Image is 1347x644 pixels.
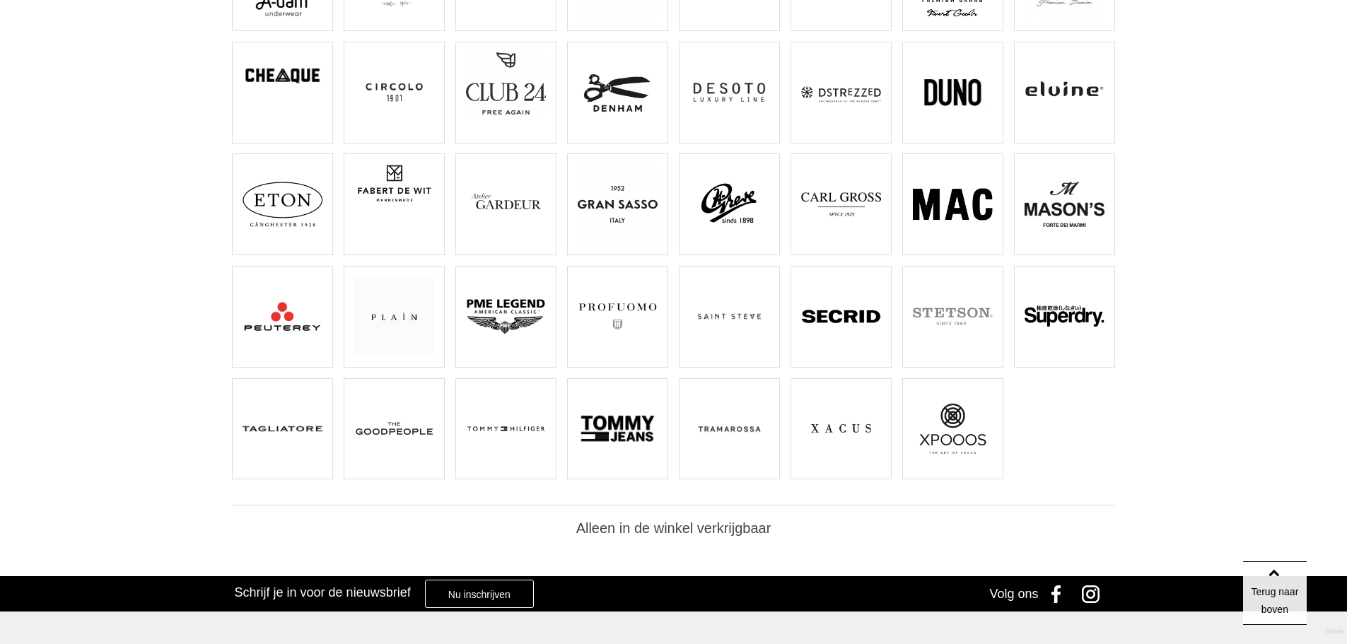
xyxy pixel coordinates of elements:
[243,52,322,100] img: Cheaque
[243,164,322,244] img: ETON
[1025,164,1104,244] img: Masons
[801,389,881,469] img: Xacus
[578,276,658,356] img: PROFUOMO
[989,576,1038,611] div: Volg ons
[791,378,892,480] a: Xacus
[344,266,445,368] a: Plain
[354,52,434,132] img: Circolo
[232,520,1116,537] h2: Alleen in de winkel verkrijgbaar
[1326,623,1343,640] a: Divide
[567,42,668,144] a: DENHAM
[1014,266,1115,368] a: SUPERDRY
[689,276,769,356] img: Saint Steve
[232,153,333,255] a: ETON
[679,378,780,480] a: Tramarossa
[801,276,881,356] img: SECRID
[1025,276,1104,356] img: SUPERDRY
[902,153,1003,255] a: MAC
[902,378,1003,480] a: XPOOOS
[354,276,434,356] img: Plain
[455,42,556,144] a: Club 24
[466,389,546,469] img: TOMMY HILFIGER
[1243,561,1307,625] a: Terug naar boven
[466,276,546,356] img: PME LEGEND
[235,585,411,600] h3: Schrijf je in voor de nieuwsbrief
[243,276,322,356] img: PEUTEREY
[344,153,445,255] a: FABERT DE WIT
[578,164,658,244] img: GRAN SASSO
[913,389,993,469] img: XPOOOS
[344,42,445,144] a: Circolo
[232,378,333,480] a: Tagliatore
[1014,42,1115,144] a: ELVINE
[689,52,769,132] img: Desoto
[801,164,881,244] img: GROSS
[567,266,668,368] a: PROFUOMO
[455,266,556,368] a: PME LEGEND
[578,389,658,469] img: TOMMY JEANS
[679,153,780,255] a: GREVE
[679,42,780,144] a: Desoto
[913,52,993,132] img: Duno
[689,164,769,244] img: GREVE
[791,266,892,368] a: SECRID
[1014,153,1115,255] a: Masons
[232,266,333,368] a: PEUTEREY
[567,378,668,480] a: TOMMY JEANS
[1042,576,1077,611] a: Facebook
[1077,576,1112,611] a: Instagram
[243,389,322,469] img: Tagliatore
[791,42,892,144] a: Dstrezzed
[354,389,434,469] img: The Goodpeople
[455,153,556,255] a: GARDEUR
[913,276,993,356] img: STETSON
[466,164,546,244] img: GARDEUR
[689,389,769,469] img: Tramarossa
[455,378,556,480] a: TOMMY HILFIGER
[1025,52,1104,132] img: ELVINE
[425,580,534,608] a: Nu inschrijven
[578,52,658,132] img: DENHAM
[679,266,780,368] a: Saint Steve
[567,153,668,255] a: GRAN SASSO
[354,164,434,202] img: FABERT DE WIT
[791,153,892,255] a: GROSS
[466,52,546,115] img: Club 24
[232,42,333,144] a: Cheaque
[913,164,993,244] img: MAC
[801,52,881,132] img: Dstrezzed
[902,266,1003,368] a: STETSON
[902,42,1003,144] a: Duno
[344,378,445,480] a: The Goodpeople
